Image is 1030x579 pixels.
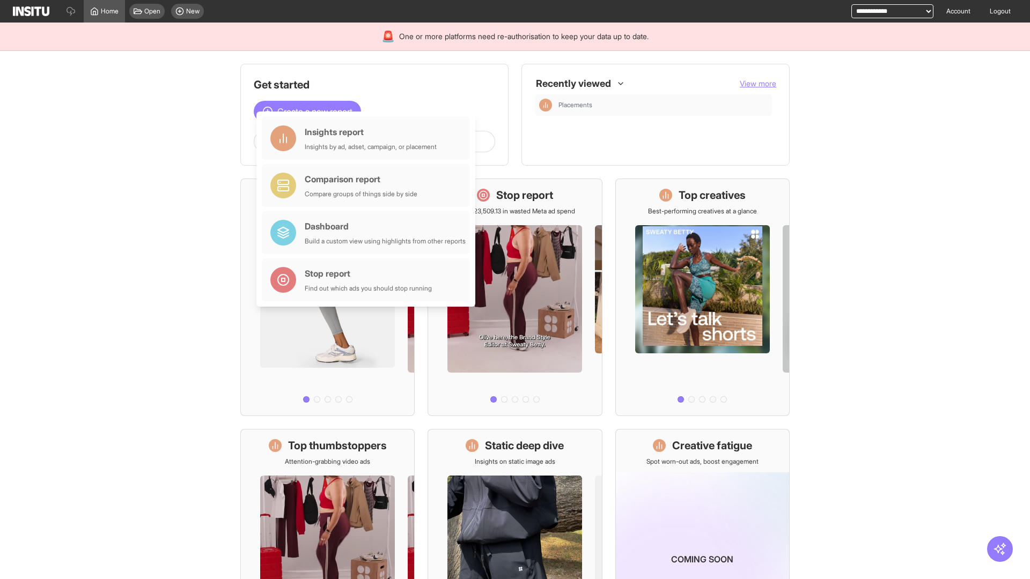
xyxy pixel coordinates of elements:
[305,143,437,151] div: Insights by ad, adset, campaign, or placement
[277,105,352,118] span: Create a new report
[539,99,552,112] div: Insights
[305,267,432,280] div: Stop report
[285,457,370,466] p: Attention-grabbing video ads
[305,190,417,198] div: Compare groups of things side by side
[288,438,387,453] h1: Top thumbstoppers
[679,188,746,203] h1: Top creatives
[485,438,564,453] h1: Static deep dive
[475,457,555,466] p: Insights on static image ads
[305,220,466,233] div: Dashboard
[13,6,49,16] img: Logo
[428,179,602,416] a: Stop reportSave £23,509.13 in wasted Meta ad spend
[305,237,466,246] div: Build a custom view using highlights from other reports
[496,188,553,203] h1: Stop report
[558,101,592,109] span: Placements
[186,7,200,16] span: New
[558,101,768,109] span: Placements
[305,284,432,293] div: Find out which ads you should stop running
[740,78,776,89] button: View more
[648,207,757,216] p: Best-performing creatives at a glance
[399,31,649,42] span: One or more platforms need re-authorisation to keep your data up to date.
[144,7,160,16] span: Open
[305,173,417,185] div: Comparison report
[240,179,415,416] a: What's live nowSee all active ads instantly
[381,29,395,44] div: 🚨
[254,77,495,92] h1: Get started
[254,101,361,122] button: Create a new report
[740,79,776,88] span: View more
[101,7,119,16] span: Home
[615,179,790,416] a: Top creativesBest-performing creatives at a glance
[305,125,437,138] div: Insights report
[454,207,575,216] p: Save £23,509.13 in wasted Meta ad spend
